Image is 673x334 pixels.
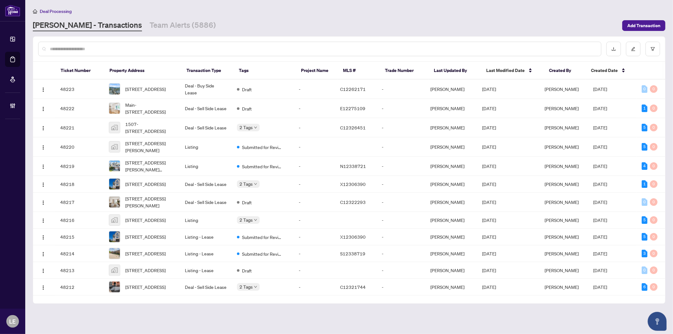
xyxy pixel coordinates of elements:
td: [PERSON_NAME] [425,193,477,212]
span: [STREET_ADDRESS] [125,181,166,188]
td: - [294,212,335,229]
span: [PERSON_NAME] [545,144,579,150]
img: Logo [41,87,46,92]
span: [DATE] [593,234,607,240]
img: thumbnail-img [109,161,120,171]
td: Deal - Sell Side Lease [180,279,232,295]
span: down [254,126,257,129]
span: [STREET_ADDRESS] [125,86,166,92]
img: Logo [41,235,46,240]
span: [STREET_ADDRESS] [125,217,166,224]
div: 5 [642,233,647,241]
button: Add Transaction [622,20,665,31]
span: [STREET_ADDRESS][PERSON_NAME][PERSON_NAME] [125,159,175,173]
span: Draft [242,267,252,274]
span: X12306390 [340,234,366,240]
td: - [377,157,425,176]
td: [PERSON_NAME] [425,118,477,137]
td: 48223 [55,80,104,99]
span: [DATE] [593,86,607,92]
td: - [377,137,425,157]
span: 2 Tags [239,124,253,131]
th: Created By [544,62,586,80]
th: Created Date [586,62,635,80]
span: [DATE] [593,251,607,256]
span: Submitted for Review [242,163,283,170]
img: Logo [41,106,46,111]
td: - [294,262,335,279]
td: - [377,80,425,99]
span: Submitted for Review [242,144,283,151]
img: Logo [41,285,46,290]
div: 1 [642,180,647,188]
td: [PERSON_NAME] [425,229,477,245]
span: [PERSON_NAME] [545,163,579,169]
span: [DATE] [593,267,607,273]
td: 48212 [55,279,104,295]
span: Add Transaction [627,21,660,31]
div: 0 [650,233,658,241]
button: Logo [38,122,48,133]
td: - [377,118,425,137]
span: [DATE] [593,217,607,223]
img: Logo [41,145,46,150]
button: Logo [38,232,48,242]
span: [DATE] [593,181,607,187]
div: 3 [642,250,647,257]
div: 0 [642,266,647,274]
span: [PERSON_NAME] [545,199,579,205]
td: 48213 [55,262,104,279]
span: 2 Tags [239,180,253,188]
td: Listing - Lease [180,245,232,262]
button: filter [646,42,660,56]
th: Tags [234,62,296,80]
span: [STREET_ADDRESS][PERSON_NAME] [125,140,175,154]
span: [DATE] [593,199,607,205]
span: [DATE] [482,86,496,92]
td: 48221 [55,118,104,137]
span: [DATE] [482,234,496,240]
td: 48215 [55,229,104,245]
img: thumbnail-img [109,215,120,225]
img: thumbnail-img [109,231,120,242]
span: 2 Tags [239,283,253,290]
span: [PERSON_NAME] [545,86,579,92]
div: 0 [650,198,658,206]
span: [PERSON_NAME] [545,217,579,223]
span: Last Modified Date [486,67,525,74]
span: Deal Processing [40,9,72,14]
td: - [294,245,335,262]
div: 0 [642,85,647,93]
td: - [294,99,335,118]
span: [PERSON_NAME] [545,251,579,256]
td: - [294,80,335,99]
td: - [377,99,425,118]
span: C12326451 [340,125,366,130]
img: Logo [41,164,46,169]
span: [DATE] [593,125,607,130]
th: MLS # [338,62,380,80]
td: Listing - Lease [180,262,232,279]
span: Created Date [591,67,618,74]
span: [DATE] [593,163,607,169]
td: - [294,193,335,212]
td: Deal - Sell Side Lease [180,99,232,118]
img: logo [5,5,20,16]
span: [PERSON_NAME] [545,105,579,111]
img: thumbnail-img [109,265,120,276]
span: Main-[STREET_ADDRESS] [125,101,175,115]
a: [PERSON_NAME] - Transactions [33,20,142,31]
button: Open asap [648,312,667,331]
th: Transaction Type [181,62,234,80]
a: Team Alerts (5886) [150,20,216,31]
td: 48219 [55,157,104,176]
td: Listing [180,137,232,157]
button: Logo [38,84,48,94]
img: thumbnail-img [109,141,120,152]
img: thumbnail-img [109,103,120,114]
td: - [377,229,425,245]
td: 48214 [55,245,104,262]
span: [STREET_ADDRESS][PERSON_NAME] [125,195,175,209]
th: Project Name [296,62,338,80]
img: thumbnail-img [109,122,120,133]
